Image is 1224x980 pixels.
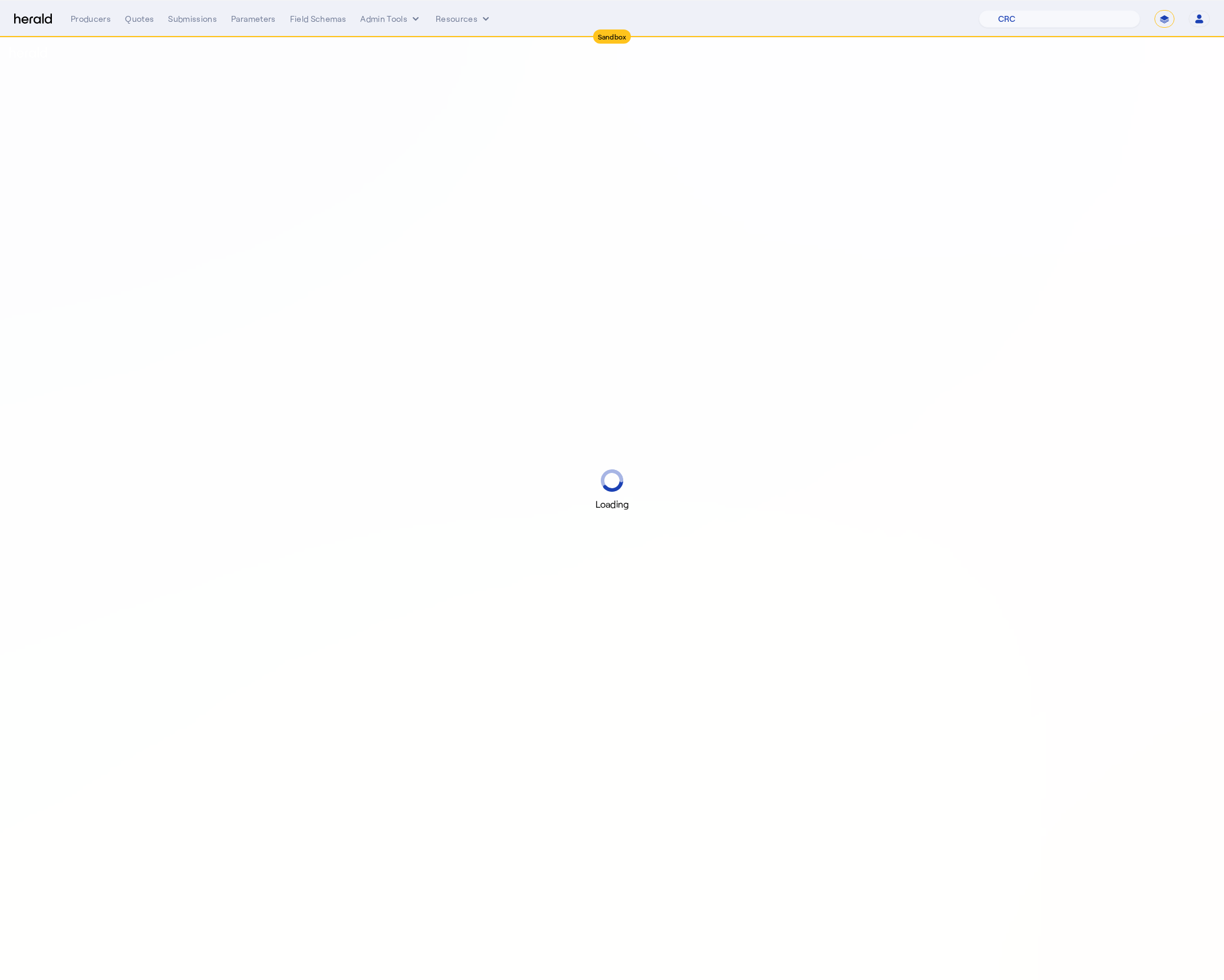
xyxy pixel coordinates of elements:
div: Sandbox [593,29,631,44]
div: Producers [71,13,111,25]
div: Submissions [168,13,217,25]
div: Parameters [231,13,276,25]
button: internal dropdown menu [360,13,422,25]
div: Field Schemas [290,13,347,25]
div: Quotes [125,13,154,25]
button: Resources dropdown menu [436,13,492,25]
img: Herald Logo [14,14,52,25]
